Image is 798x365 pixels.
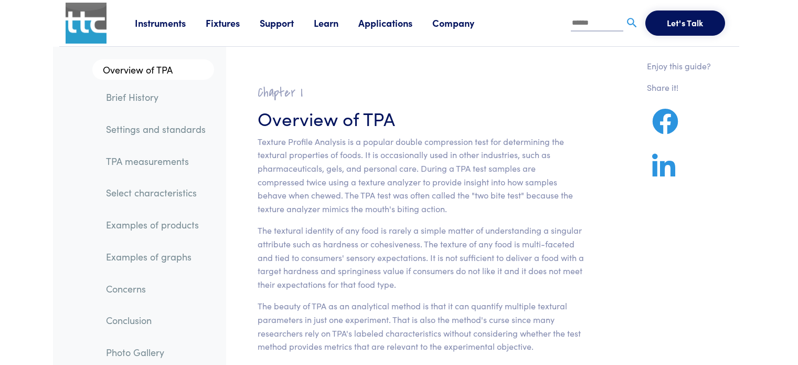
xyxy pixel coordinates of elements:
[98,213,214,237] a: Examples of products
[98,149,214,173] a: TPA measurements
[358,16,432,29] a: Applications
[98,85,214,109] a: Brief History
[432,16,494,29] a: Company
[258,105,584,131] h3: Overview of TPA
[647,59,711,73] p: Enjoy this guide?
[98,245,214,269] a: Examples of graphs
[314,16,358,29] a: Learn
[98,277,214,301] a: Concerns
[260,16,314,29] a: Support
[258,135,584,216] p: Texture Profile Analysis is a popular double compression test for determining the textural proper...
[98,340,214,364] a: Photo Gallery
[92,59,214,80] a: Overview of TPA
[206,16,260,29] a: Fixtures
[66,3,107,44] img: ttc_logo_1x1_v1.0.png
[135,16,206,29] a: Instruments
[645,11,725,36] button: Let's Talk
[258,224,584,291] p: The textural identity of any food is rarely a simple matter of understanding a singular attribute...
[258,299,584,353] p: The beauty of TPA as an analytical method is that it can quantify multiple textural parameters in...
[647,81,711,95] p: Share it!
[98,308,214,332] a: Conclusion
[258,85,584,101] h2: Chapter I
[98,117,214,141] a: Settings and standards
[647,166,680,179] a: Share on LinkedIn
[98,181,214,205] a: Select characteristics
